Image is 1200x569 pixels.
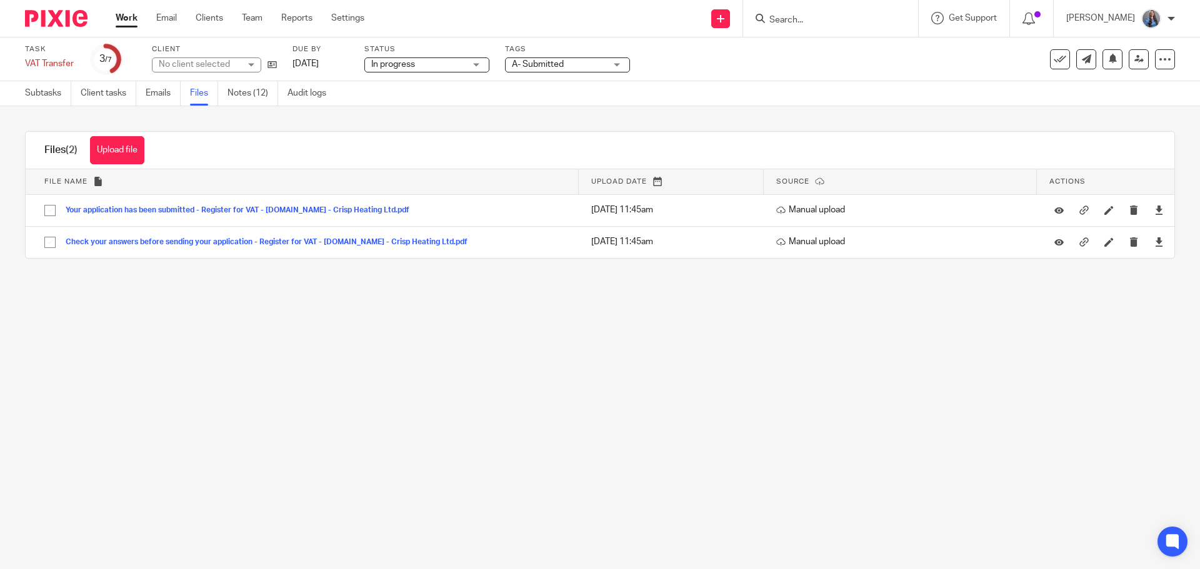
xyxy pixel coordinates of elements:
[776,204,1031,216] p: Manual upload
[776,178,809,185] span: Source
[25,57,75,70] div: VAT Transfer
[116,12,137,24] a: Work
[371,60,415,69] span: In progress
[776,235,1031,248] p: Manual upload
[159,58,240,71] div: No client selected
[1154,204,1164,216] a: Download
[591,204,757,216] p: [DATE] 11:45am
[44,144,77,157] h1: Files
[292,59,319,68] span: [DATE]
[512,60,564,69] span: A- Submitted
[66,206,419,215] button: Your application has been submitted - Register for VAT - [DOMAIN_NAME] - Crisp Heating Ltd.pdf
[196,12,223,24] a: Clients
[66,238,477,247] button: Check your answers before sending your application - Register for VAT - [DOMAIN_NAME] - Crisp Hea...
[768,15,881,26] input: Search
[227,81,278,106] a: Notes (12)
[38,230,62,254] input: Select
[949,14,997,22] span: Get Support
[44,178,87,185] span: File name
[1049,178,1086,185] span: Actions
[1066,12,1135,24] p: [PERSON_NAME]
[81,81,136,106] a: Client tasks
[38,199,62,222] input: Select
[331,12,364,24] a: Settings
[90,136,144,164] button: Upload file
[292,44,349,54] label: Due by
[99,52,112,66] div: 3
[190,81,218,106] a: Files
[287,81,336,106] a: Audit logs
[25,10,87,27] img: Pixie
[505,44,630,54] label: Tags
[25,44,75,54] label: Task
[25,81,71,106] a: Subtasks
[1154,235,1164,248] a: Download
[281,12,312,24] a: Reports
[591,235,757,248] p: [DATE] 11:45am
[364,44,489,54] label: Status
[146,81,181,106] a: Emails
[242,12,262,24] a: Team
[105,56,112,63] small: /7
[66,145,77,155] span: (2)
[591,178,647,185] span: Upload date
[152,44,277,54] label: Client
[1141,9,1161,29] img: Amanda-scaled.jpg
[156,12,177,24] a: Email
